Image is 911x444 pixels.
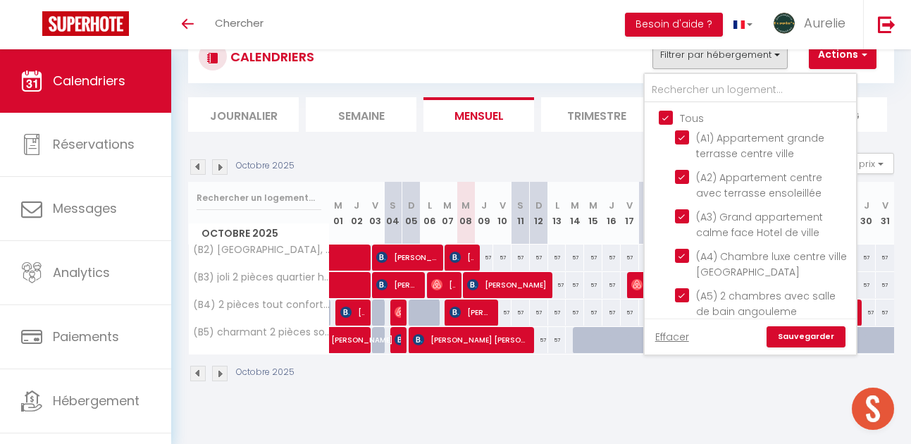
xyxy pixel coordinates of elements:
[53,199,117,217] span: Messages
[621,300,639,326] div: 57
[530,182,548,245] th: 12
[457,182,475,245] th: 08
[384,182,402,245] th: 04
[236,159,295,173] p: Octobre 2025
[548,327,566,353] div: 57
[548,245,566,271] div: 57
[53,135,135,153] span: Réservations
[566,272,584,298] div: 57
[215,16,264,30] span: Chercher
[548,272,566,298] div: 57
[236,366,295,379] p: Octobre 2025
[390,199,396,212] abbr: S
[609,199,614,212] abbr: J
[512,245,530,271] div: 57
[423,97,534,132] li: Mensuel
[548,182,566,245] th: 13
[500,199,506,212] abbr: V
[878,16,895,33] img: logout
[42,11,129,36] img: Super Booking
[191,245,332,255] span: (B2) [GEOGRAPHIC_DATA], grand 2 pièces cosy
[439,182,457,245] th: 07
[517,199,523,212] abbr: S
[696,249,847,279] span: (A4) Chambre luxe centre ville [GEOGRAPHIC_DATA]
[643,73,857,356] div: Filtrer par hébergement
[443,199,452,212] abbr: M
[876,272,894,298] div: 57
[191,300,332,310] span: (B4) 2 pièces tout confort Hyper centre ville
[306,97,416,132] li: Semaine
[191,272,332,283] span: (B3) joli 2 pièces quartier halles angouleme
[864,199,869,212] abbr: J
[857,245,876,271] div: 57
[696,210,823,240] span: (A3) Grand appartement calme face Hotel de ville
[852,388,894,430] div: Ouvrir le chat
[227,41,314,73] h3: CALENDRIERS
[602,245,621,271] div: 57
[475,245,493,271] div: 57
[566,182,584,245] th: 14
[413,326,529,353] span: [PERSON_NAME] [PERSON_NAME]
[408,199,415,212] abbr: D
[621,245,639,271] div: 57
[631,271,674,298] span: [PERSON_NAME]
[450,244,474,271] span: [PERSON_NAME]
[857,272,876,298] div: 57
[639,245,657,271] div: 57
[467,271,547,298] span: [PERSON_NAME]
[584,245,602,271] div: 57
[626,199,633,212] abbr: V
[340,299,365,326] span: [PERSON_NAME]
[402,182,421,245] th: 05
[602,182,621,245] th: 16
[431,271,456,298] span: [PERSON_NAME]
[395,326,401,353] span: [PERSON_NAME]
[421,182,439,245] th: 06
[857,182,876,245] th: 30
[625,13,723,37] button: Besoin d'aide ?
[767,326,845,347] a: Sauvegarder
[53,72,125,90] span: Calendriers
[475,182,493,245] th: 09
[330,182,348,245] th: 01
[376,244,438,271] span: [PERSON_NAME]
[53,392,140,409] span: Hébergement
[809,41,876,69] button: Actions
[566,300,584,326] div: 57
[189,223,329,244] span: Octobre 2025
[541,97,652,132] li: Trimestre
[334,199,342,212] abbr: M
[493,182,512,245] th: 10
[621,182,639,245] th: 17
[584,182,602,245] th: 15
[774,13,795,34] img: ...
[188,97,299,132] li: Journalier
[566,245,584,271] div: 57
[584,272,602,298] div: 57
[324,327,342,354] a: [PERSON_NAME]
[876,245,894,271] div: 57
[652,41,788,69] button: Filtrer par hébergement
[696,131,824,161] span: (A1) Appartement grande terrasse centre ville
[696,289,836,319] span: (A5) 2 chambres avec salle de bain angouleme
[645,78,856,103] input: Rechercher un logement...
[191,327,332,338] span: (B5) charmant 2 pièces sous les toits [GEOGRAPHIC_DATA]
[876,182,894,245] th: 31
[804,14,845,32] span: Aurelie
[512,182,530,245] th: 11
[53,264,110,281] span: Analytics
[857,300,876,326] div: 57
[354,199,359,212] abbr: J
[876,300,894,326] div: 57
[372,199,378,212] abbr: V
[584,300,602,326] div: 57
[512,300,530,326] div: 57
[602,300,621,326] div: 57
[493,245,512,271] div: 57
[428,199,432,212] abbr: L
[602,272,621,298] div: 57
[696,171,822,200] span: (A2) Appartement centre avec terrasse ensoleillée
[376,271,419,298] span: [PERSON_NAME]
[366,182,384,245] th: 03
[53,328,119,345] span: Paiements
